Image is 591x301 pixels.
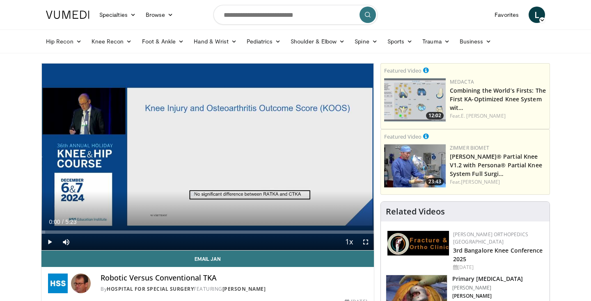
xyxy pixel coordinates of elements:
p: [PERSON_NAME] [452,293,523,299]
video-js: Video Player [41,64,374,251]
img: 1ab50d05-db0e-42c7-b700-94c6e0976be2.jpeg.150x105_q85_autocrop_double_scale_upscale_version-0.2.jpg [387,231,449,255]
a: Email Jan [41,251,374,267]
a: Favorites [490,7,524,23]
a: Spine [350,33,382,50]
div: Feat. [450,112,546,120]
a: Sports [383,33,418,50]
a: [PERSON_NAME] Orthopedics [GEOGRAPHIC_DATA] [453,231,528,245]
small: Featured Video [384,67,421,74]
small: Featured Video [384,133,421,140]
a: Hospital for Special Surgery [107,285,194,292]
span: 5:23 [65,219,76,225]
a: Hand & Wrist [189,33,242,50]
a: Pediatrics [242,33,286,50]
a: Shoulder & Elbow [286,33,350,50]
span: 0:00 [49,219,60,225]
a: Business [455,33,497,50]
div: [DATE] [453,264,543,271]
a: Combining the World’s Firsts: The First KA-Optimized Knee System wit… [450,87,546,112]
p: [PERSON_NAME] [452,285,523,291]
button: Fullscreen [357,234,374,250]
a: Specialties [94,7,141,23]
button: Mute [58,234,74,250]
input: Search topics, interventions [213,5,378,25]
a: [PERSON_NAME] [461,178,500,185]
a: 3rd Bangalore Knee Conference 2025 [453,246,543,263]
img: VuMedi Logo [46,11,89,19]
a: L [529,7,545,23]
img: Avatar [71,274,91,293]
h4: Robotic Versus Conventional TKA [101,274,367,283]
a: Medacta [450,78,474,85]
a: [PERSON_NAME] [222,285,266,292]
div: Feat. [450,178,546,186]
a: Hip Recon [41,33,87,50]
div: Progress Bar [41,230,374,234]
h3: Primary [MEDICAL_DATA] [452,275,523,283]
a: Trauma [417,33,455,50]
a: 23:43 [384,144,446,187]
a: [PERSON_NAME]® Partial Knee V1.2 with Persona® Partial Knee System Full Surgi… [450,153,542,178]
a: Zimmer Biomet [450,144,489,151]
img: 99b1778f-d2b2-419a-8659-7269f4b428ba.150x105_q85_crop-smart_upscale.jpg [384,144,446,187]
a: Browse [141,7,179,23]
button: Playback Rate [341,234,357,250]
div: By FEATURING [101,285,367,293]
img: Hospital for Special Surgery [48,274,68,293]
a: 12:02 [384,78,446,121]
a: Foot & Ankle [137,33,189,50]
span: 23:43 [426,178,444,185]
img: aaf1b7f9-f888-4d9f-a252-3ca059a0bd02.150x105_q85_crop-smart_upscale.jpg [384,78,446,121]
span: 12:02 [426,112,444,119]
span: / [62,219,64,225]
a: E. [PERSON_NAME] [461,112,506,119]
a: Knee Recon [87,33,137,50]
button: Play [41,234,58,250]
h4: Related Videos [386,207,445,217]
